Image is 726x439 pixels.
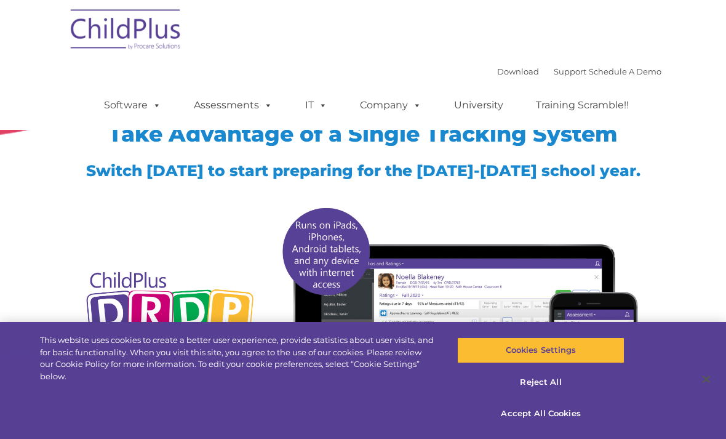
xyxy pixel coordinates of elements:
[40,334,436,382] div: This website uses cookies to create a better user experience, provide statistics about user visit...
[554,66,586,76] a: Support
[457,369,624,395] button: Reject All
[65,1,188,62] img: ChildPlus by Procare Solutions
[524,93,641,118] a: Training Scramble!!
[181,93,285,118] a: Assessments
[92,93,174,118] a: Software
[86,161,640,180] span: Switch [DATE] to start preparing for the [DATE]-[DATE] school year.
[293,93,340,118] a: IT
[83,262,257,368] img: Copyright - DRDP Logo
[348,93,434,118] a: Company
[457,401,624,427] button: Accept All Cookies
[497,66,539,76] a: Download
[693,366,720,393] button: Close
[442,93,516,118] a: University
[108,121,618,147] span: Take Advantage of a Single Tracking System
[589,66,661,76] a: Schedule A Demo
[497,66,661,76] font: |
[457,337,624,363] button: Cookies Settings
